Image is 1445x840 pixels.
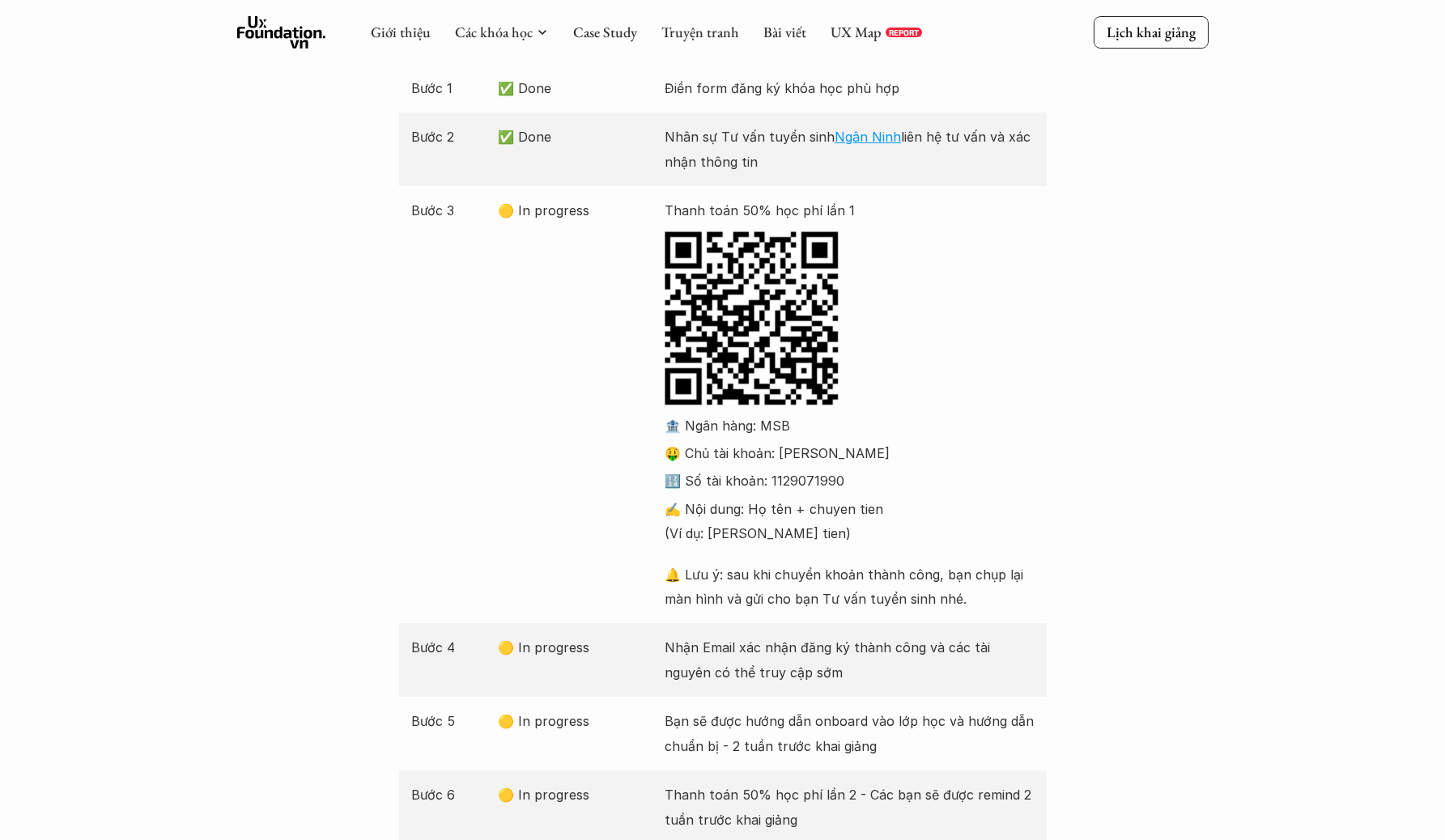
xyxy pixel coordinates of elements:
p: Thanh toán 50% học phí lần 2 - Các bạn sẽ được remind 2 tuần trước khai giảng [665,783,1035,832]
p: 🟡 In progress [498,198,657,223]
a: Bài viết [763,23,806,41]
a: Giới thiệu [371,23,431,41]
p: 🤑 Chủ tài khoản: [PERSON_NAME] [665,441,1035,465]
p: Bước 6 [411,783,491,807]
p: Bước 2 [411,125,491,149]
p: Bạn sẽ được hướng dẫn onboard vào lớp học và hướng dẫn chuẩn bị - 2 tuần trước khai giảng [665,709,1035,758]
p: 🟡 In progress [498,709,657,733]
p: ✅ Done [498,76,657,100]
p: 🟡 In progress [498,635,657,660]
p: Bước 1 [411,76,491,100]
p: Nhân sự Tư vấn tuyển sinh liên hệ tư vấn và xác nhận thông tin [665,125,1035,174]
p: 🔢 Số tài khoản: 1129071990 [665,469,1035,493]
p: 🟡 In progress [498,783,657,807]
a: Case Study [573,23,637,41]
p: Nhận Email xác nhận đăng ký thành công và các tài nguyên có thể truy cập sớm [665,635,1035,685]
p: ✍️ Nội dung: Họ tên + chuyen tien (Ví dụ: [PERSON_NAME] tien) [665,497,1035,546]
a: Ngân Ninh [835,129,901,145]
p: Bước 3 [411,198,491,223]
a: Truyện tranh [661,23,739,41]
p: Thanh toán 50% học phí lần 1 [665,198,1035,223]
p: 🏦 Ngân hàng: MSB [665,414,1035,438]
p: Lịch khai giảng [1107,23,1196,41]
p: Bước 5 [411,709,491,733]
p: ✅ Done [498,125,657,149]
p: REPORT [889,28,919,37]
a: Lịch khai giảng [1094,16,1209,48]
a: Các khóa học [455,23,533,41]
p: 🔔 Lưu ý: sau khi chuyển khoản thành công, bạn chụp lại màn hình và gửi cho bạn Tư vấn tuyển sinh ... [665,562,1035,612]
p: Điền form đăng ký khóa học phù hợp [665,76,1035,100]
p: Bước 4 [411,635,491,660]
a: UX Map [831,23,882,41]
